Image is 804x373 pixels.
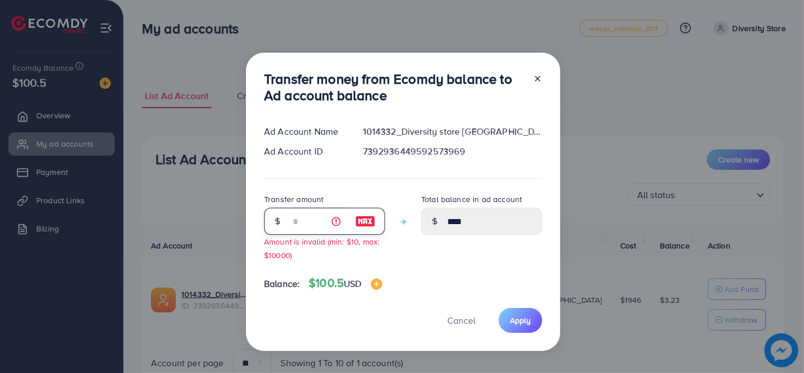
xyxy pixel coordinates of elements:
h4: $100.5 [309,276,382,290]
div: 1014332_Diversity store [GEOGRAPHIC_DATA] [354,125,551,138]
span: Cancel [447,314,476,327]
div: Ad Account ID [255,145,354,158]
h3: Transfer money from Ecomdy balance to Ad account balance [264,71,524,104]
img: image [371,278,382,290]
span: Apply [510,315,531,326]
small: Amount is invalid (min: $10, max: $10000) [264,236,379,260]
span: Balance: [264,277,300,290]
button: Apply [499,308,542,332]
label: Total balance in ad account [421,194,522,205]
label: Transfer amount [264,194,323,205]
div: Ad Account Name [255,125,354,138]
img: image [355,215,375,228]
span: USD [344,277,361,290]
button: Cancel [433,308,490,332]
div: 7392936449592573969 [354,145,551,158]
